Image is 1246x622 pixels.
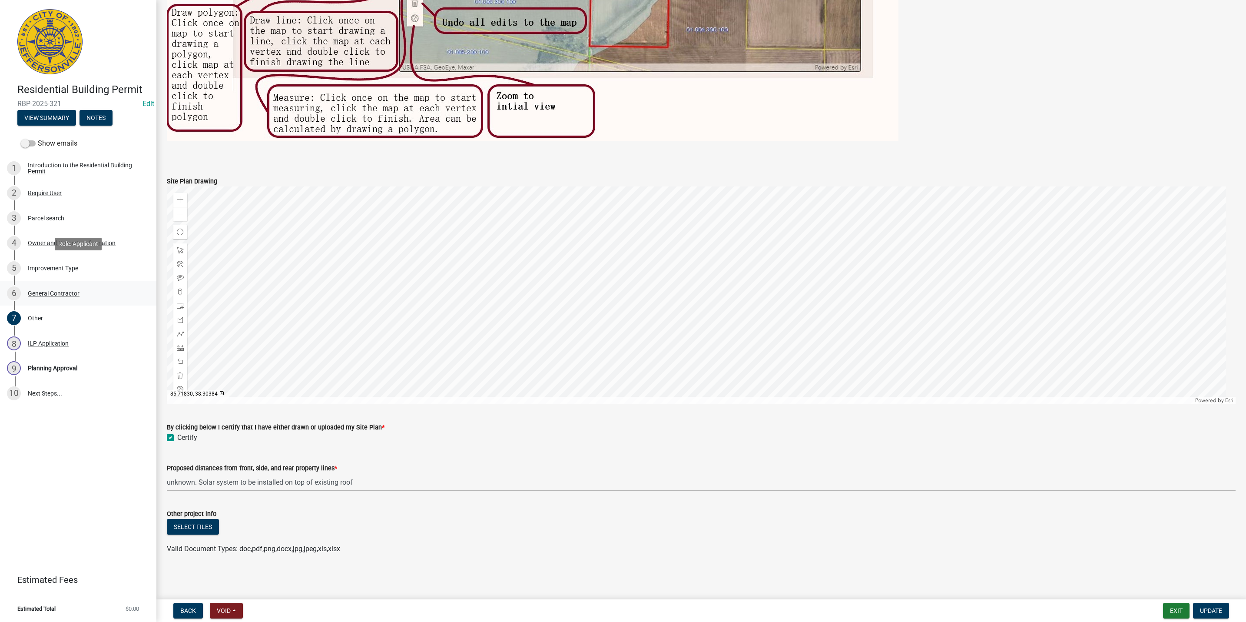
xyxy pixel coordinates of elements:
[7,571,142,589] a: Estimated Fees
[17,9,83,74] img: City of Jeffersonville, Indiana
[28,215,64,221] div: Parcel search
[28,365,77,371] div: Planning Approval
[1163,603,1190,619] button: Exit
[177,432,197,443] label: Certify
[7,236,21,250] div: 4
[7,361,21,375] div: 9
[167,425,384,431] label: By clicking below I certify that I have either drawn or uploaded my Site Plan
[28,240,116,246] div: Owner and Property Information
[55,238,102,250] div: Role: Applicant
[21,138,77,149] label: Show emails
[17,110,76,126] button: View Summary
[80,115,113,122] wm-modal-confirm: Notes
[173,225,187,239] div: Find my location
[217,607,231,614] span: Void
[1225,397,1233,403] a: Esri
[28,190,62,196] div: Require User
[7,311,21,325] div: 7
[7,211,21,225] div: 3
[7,286,21,300] div: 6
[17,100,139,108] span: RBP-2025-321
[142,100,154,108] wm-modal-confirm: Edit Application Number
[126,606,139,612] span: $0.00
[80,110,113,126] button: Notes
[1193,603,1229,619] button: Update
[142,100,154,108] a: Edit
[28,340,69,346] div: ILP Application
[1200,607,1222,614] span: Update
[7,261,21,275] div: 5
[7,336,21,350] div: 8
[173,193,187,207] div: Zoom in
[17,606,56,612] span: Estimated Total
[1193,397,1236,404] div: Powered by
[17,115,76,122] wm-modal-confirm: Summary
[7,161,21,175] div: 1
[28,162,142,174] div: Introduction to the Residential Building Permit
[167,179,217,185] label: Site Plan Drawing
[7,186,21,200] div: 2
[7,386,21,400] div: 10
[180,607,196,614] span: Back
[210,603,243,619] button: Void
[167,511,216,517] label: Other project info
[28,265,78,271] div: Improvement Type
[28,315,43,321] div: Other
[173,207,187,221] div: Zoom out
[17,83,149,96] h4: Residential Building Permit
[167,545,340,553] span: Valid Document Types: doc,pdf,png,docx,jpg,jpeg,xls,xlsx
[28,290,80,296] div: General Contractor
[167,466,337,472] label: Proposed distances from front, side, and rear property lines
[173,603,203,619] button: Back
[167,519,219,535] button: Select files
